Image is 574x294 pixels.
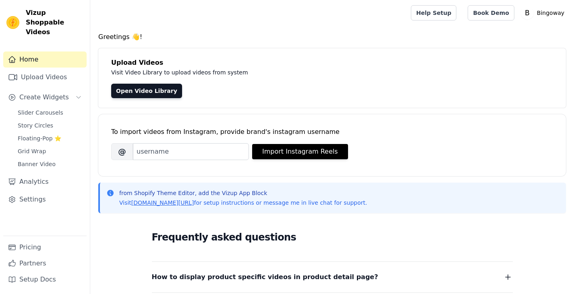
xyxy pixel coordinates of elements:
button: How to display product specific videos in product detail page? [152,271,513,283]
text: B [525,9,530,17]
div: To import videos from Instagram, provide brand's instagram username [111,127,553,137]
a: Home [3,51,87,68]
a: Book Demo [468,5,514,21]
p: Bingoway [534,6,568,20]
span: Slider Carousels [18,109,63,117]
span: Create Widgets [19,93,69,102]
a: Slider Carousels [13,107,87,118]
p: Visit for setup instructions or message me in live chat for support. [119,199,367,207]
span: @ [111,143,133,160]
a: Story Circles [13,120,87,131]
a: Open Video Library [111,84,182,98]
a: Floating-Pop ⭐ [13,133,87,144]
a: Setup Docs [3,271,87,288]
span: Floating-Pop ⭐ [18,134,61,142]
a: Pricing [3,239,87,255]
h4: Upload Videos [111,58,553,68]
a: Grid Wrap [13,146,87,157]
a: Help Setup [411,5,456,21]
h4: Greetings 👋! [98,32,566,42]
span: How to display product specific videos in product detail page? [152,271,378,283]
span: Story Circles [18,121,53,130]
a: Settings [3,191,87,208]
span: Vizup Shoppable Videos [26,8,83,37]
button: Create Widgets [3,89,87,105]
a: Analytics [3,174,87,190]
button: Import Instagram Reels [252,144,348,159]
p: from Shopify Theme Editor, add the Vizup App Block [119,189,367,197]
input: username [133,143,249,160]
span: Banner Video [18,160,56,168]
p: Visit Video Library to upload videos from system [111,68,472,77]
a: Upload Videos [3,69,87,85]
a: Partners [3,255,87,271]
span: Grid Wrap [18,147,46,155]
img: Vizup [6,16,19,29]
a: [DOMAIN_NAME][URL] [131,199,194,206]
button: B Bingoway [521,6,568,20]
h2: Frequently asked questions [152,229,513,245]
a: Banner Video [13,158,87,170]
